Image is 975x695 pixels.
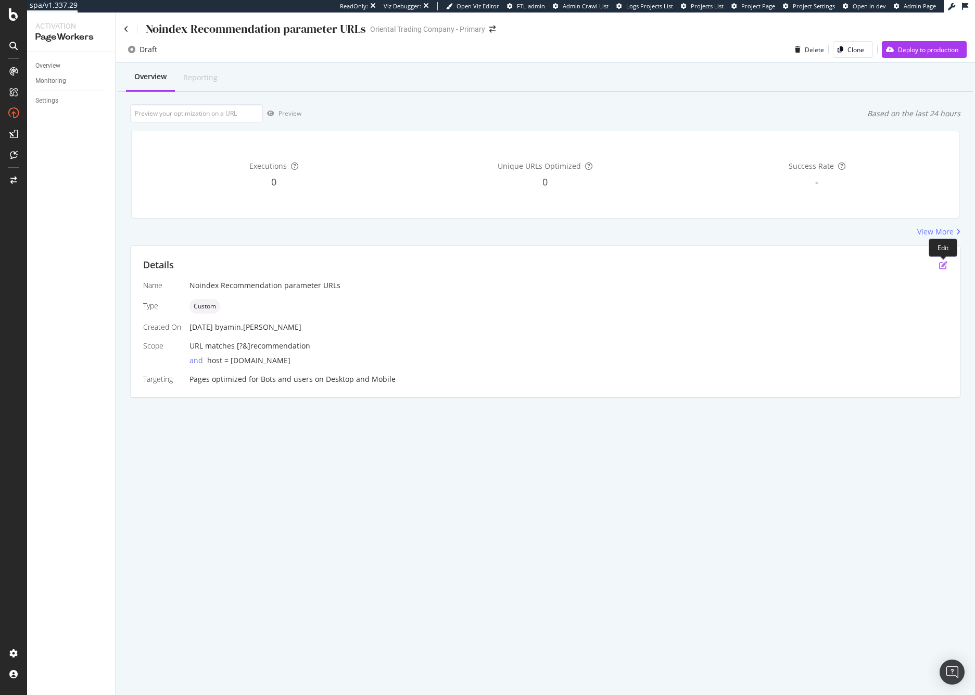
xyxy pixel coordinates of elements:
div: Overview [35,60,60,71]
div: Preview [278,109,301,118]
div: Draft [140,44,157,55]
span: Executions [249,161,287,171]
a: FTL admin [507,2,545,10]
div: Reporting [183,72,218,83]
span: FTL admin [517,2,545,10]
div: Noindex Recommendation parameter URLs [146,21,366,37]
div: Bots and users [261,374,313,384]
span: host = [DOMAIN_NAME] [207,355,290,365]
span: Project Settings [793,2,835,10]
div: [DATE] [189,322,947,332]
button: Clone [833,41,873,58]
span: Logs Projects List [626,2,673,10]
div: neutral label [189,299,220,314]
div: ReadOnly: [340,2,368,10]
div: Viz Debugger: [384,2,421,10]
a: Project Settings [783,2,835,10]
span: Admin Page [904,2,936,10]
a: Admin Crawl List [553,2,609,10]
div: by amin.[PERSON_NAME] [215,322,301,332]
div: Monitoring [35,76,66,86]
span: Unique URLs Optimized [498,161,581,171]
div: Oriental Trading Company - Primary [370,24,485,34]
a: Project Page [731,2,775,10]
div: Deploy to production [898,45,958,54]
span: - [815,176,818,188]
span: 0 [542,176,548,188]
a: Settings [35,95,108,106]
div: Overview [134,71,167,82]
button: Deploy to production [882,41,967,58]
button: Delete [791,41,824,58]
span: Projects List [691,2,724,10]
div: Scope [143,341,181,351]
a: Monitoring [35,76,108,86]
div: Edit [929,239,957,257]
a: View More [917,227,960,237]
div: Based on the last 24 hours [867,108,960,119]
div: Name [143,280,181,291]
a: Admin Page [894,2,936,10]
div: arrow-right-arrow-left [489,26,496,33]
div: Pages optimized for on [189,374,947,384]
div: Created On [143,322,181,332]
span: Admin Crawl List [563,2,609,10]
div: and [189,355,207,366]
div: Clone [847,45,864,54]
div: Settings [35,95,58,106]
div: Open Intercom Messenger [940,660,965,685]
a: Overview [35,60,108,71]
span: Project Page [741,2,775,10]
div: Activation [35,21,107,31]
span: Open Viz Editor [457,2,499,10]
div: Details [143,258,174,272]
div: View More [917,227,954,237]
a: Projects List [681,2,724,10]
span: URL matches [?&]recommendation [189,341,310,351]
span: Success Rate [789,161,834,171]
div: Delete [805,45,824,54]
a: Logs Projects List [616,2,673,10]
a: Open in dev [843,2,886,10]
div: Targeting [143,374,181,384]
input: Preview your optimization on a URL [130,104,263,122]
span: Open in dev [853,2,886,10]
a: Click to go back [124,26,129,33]
div: pen-to-square [939,261,947,269]
span: Custom [194,303,216,309]
div: PageWorkers [35,31,107,43]
button: Preview [263,105,301,122]
a: Open Viz Editor [446,2,499,10]
div: Type [143,301,181,311]
span: 0 [271,176,276,188]
div: Desktop and Mobile [326,374,396,384]
div: Noindex Recommendation parameter URLs [189,280,947,291]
